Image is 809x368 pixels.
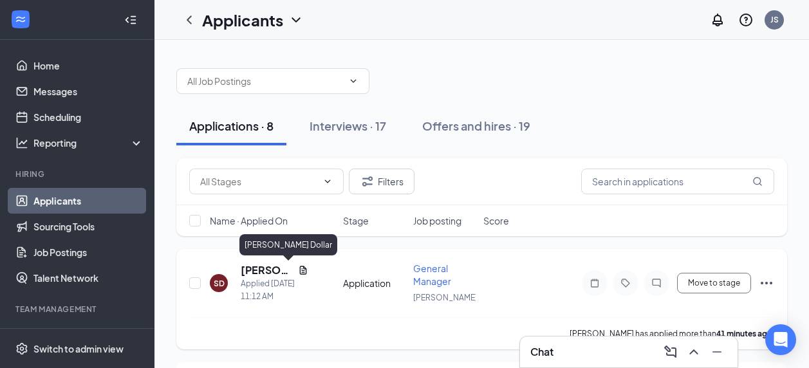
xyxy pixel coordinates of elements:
button: Minimize [707,342,727,362]
div: [PERSON_NAME] Dollar [239,234,337,255]
a: OnboardingCrown [33,323,144,349]
a: Applicants [33,188,144,214]
div: Switch to admin view [33,342,124,355]
svg: ChevronUp [686,344,702,360]
div: Team Management [15,304,141,315]
svg: MagnifyingGlass [752,176,763,187]
span: Stage [343,214,369,227]
div: Hiring [15,169,141,179]
div: Applications · 8 [189,118,274,134]
svg: ChevronDown [288,12,304,28]
h5: [PERSON_NAME] Dollar [241,263,293,277]
a: Sourcing Tools [33,214,144,239]
p: [PERSON_NAME] has applied more than . [570,328,774,339]
svg: QuestionInfo [738,12,754,28]
a: Messages [33,78,144,104]
button: Move to stage [677,273,751,293]
div: Interviews · 17 [310,118,386,134]
svg: ComposeMessage [663,344,678,360]
span: Name · Applied On [210,214,288,227]
svg: ChatInactive [649,278,664,288]
svg: Tag [618,278,633,288]
svg: ChevronDown [322,176,333,187]
a: Job Postings [33,239,144,265]
h1: Applicants [202,9,283,31]
svg: Ellipses [759,275,774,291]
span: Job posting [413,214,461,227]
svg: Note [587,278,602,288]
svg: Document [298,265,308,275]
button: ChevronUp [683,342,704,362]
svg: Collapse [124,14,137,26]
svg: Filter [360,174,375,189]
div: Applied [DATE] 11:12 AM [241,277,308,303]
b: 41 minutes ago [716,329,772,338]
span: General Manager [413,262,451,287]
div: Offers and hires · 19 [422,118,530,134]
a: Scheduling [33,104,144,130]
svg: Settings [15,342,28,355]
input: All Job Postings [187,74,343,88]
svg: ChevronDown [348,76,358,86]
a: Home [33,53,144,78]
button: ComposeMessage [660,342,681,362]
span: [PERSON_NAME] [413,293,478,302]
h3: Chat [530,345,553,359]
div: Open Intercom Messenger [765,324,796,355]
svg: Analysis [15,136,28,149]
a: Talent Network [33,265,144,291]
div: Application [343,277,405,290]
span: Score [483,214,509,227]
svg: Notifications [710,12,725,28]
svg: WorkstreamLogo [14,13,27,26]
svg: Minimize [709,344,725,360]
svg: ChevronLeft [181,12,197,28]
input: Search in applications [581,169,774,194]
div: Reporting [33,136,144,149]
button: Filter Filters [349,169,414,194]
div: SD [214,278,225,289]
input: All Stages [200,174,317,189]
div: JS [770,14,779,25]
